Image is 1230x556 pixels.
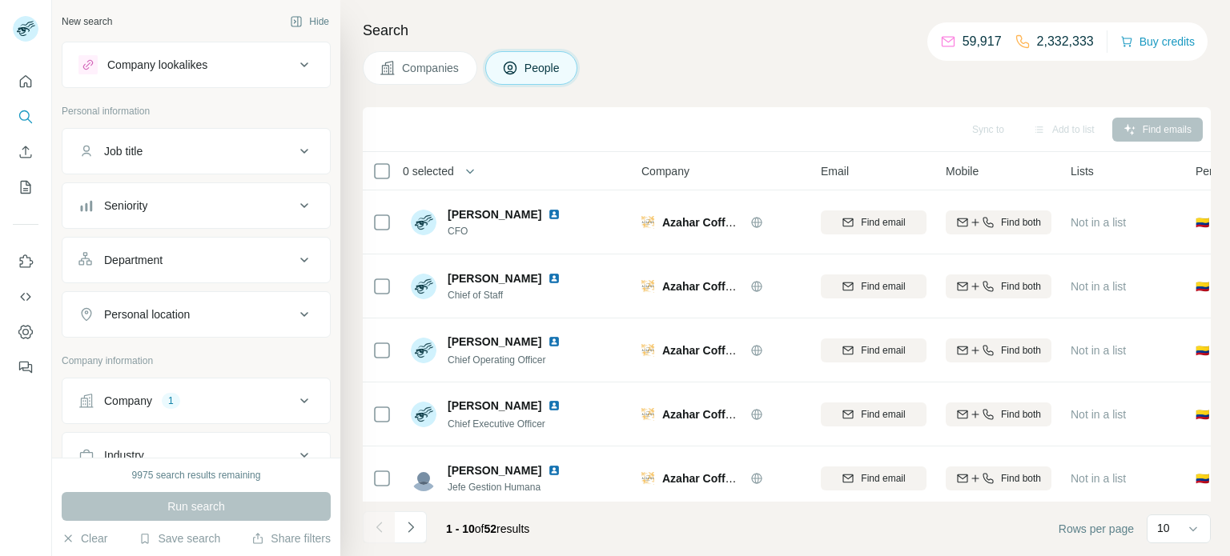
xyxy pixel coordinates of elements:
span: Find email [861,215,905,230]
button: Seniority [62,186,330,225]
div: Department [104,252,163,268]
button: Feedback [13,353,38,382]
span: Company [641,163,689,179]
span: Chief of Staff [448,288,567,302]
span: results [446,522,529,535]
button: Use Surfe API [13,282,38,311]
span: Chief Executive Officer [448,418,545,430]
img: Logo of Azahar Coffee Company [641,216,654,229]
button: Department [62,241,330,279]
span: Find email [861,279,905,294]
span: Mobile [946,163,979,179]
button: Find both [946,402,1051,426]
button: Navigate to next page [395,511,427,543]
button: Find email [821,402,927,426]
div: New search [62,14,112,29]
button: Hide [279,10,340,34]
span: [PERSON_NAME] [448,462,541,478]
button: Find both [946,338,1051,362]
button: Share filters [251,530,331,546]
img: Logo of Azahar Coffee Company [641,472,654,485]
span: 🇨🇴 [1196,470,1209,486]
span: [PERSON_NAME] [448,270,541,286]
button: Job title [62,132,330,170]
span: Lists [1071,163,1094,179]
div: Company [104,393,152,409]
span: Find both [1001,215,1041,230]
div: 9975 search results remaining [132,468,261,482]
span: Not in a list [1071,472,1126,485]
span: Azahar Coffee Company [662,216,792,229]
span: Find both [1001,279,1041,294]
img: Avatar [411,210,436,235]
span: 🇨🇴 [1196,342,1209,358]
img: LinkedIn logo [548,464,561,477]
span: [PERSON_NAME] [448,206,541,222]
button: Find email [821,210,927,234]
span: Azahar Coffee Company [662,280,792,293]
button: Find both [946,210,1051,234]
button: Find both [946,466,1051,490]
img: Avatar [411,338,436,363]
div: Seniority [104,198,147,214]
span: [PERSON_NAME] [448,398,541,414]
div: Company lookalikes [107,57,207,73]
span: [PERSON_NAME] [448,334,541,350]
img: Logo of Azahar Coffee Company [641,344,654,357]
button: Enrich CSV [13,138,38,166]
span: Find both [1001,343,1041,358]
span: of [475,522,484,535]
span: 0 selected [403,163,454,179]
span: Find email [861,407,905,422]
button: Find email [821,466,927,490]
button: Find both [946,274,1051,298]
span: Email [821,163,849,179]
span: Rows per page [1059,521,1134,537]
span: CFO [448,224,567,238]
button: Quick start [13,67,38,96]
span: Not in a list [1071,408,1126,421]
span: Not in a list [1071,280,1126,293]
img: LinkedIn logo [548,272,561,285]
div: Job title [104,143,143,159]
div: 1 [162,394,180,408]
span: Azahar Coffee Company [662,344,792,357]
span: Find both [1001,471,1041,486]
img: LinkedIn logo [548,399,561,412]
span: 🇨🇴 [1196,278,1209,294]
div: Industry [104,447,144,463]
p: Personal information [62,104,331,118]
button: Save search [139,530,220,546]
p: 2,332,333 [1037,32,1094,51]
span: Not in a list [1071,344,1126,357]
span: Chief Operating Officer [448,354,546,366]
button: Find email [821,338,927,362]
span: Not in a list [1071,216,1126,229]
div: Personal location [104,306,190,322]
button: Personal location [62,295,330,334]
p: Company information [62,354,331,368]
p: 10 [1157,520,1170,536]
span: 🇨🇴 [1196,214,1209,230]
span: Find email [861,471,905,486]
span: Azahar Coffee Company [662,408,792,421]
h4: Search [363,19,1211,42]
button: Use Surfe on LinkedIn [13,247,38,276]
span: 1 - 10 [446,522,475,535]
span: Companies [402,60,460,76]
span: Find email [861,343,905,358]
button: Buy credits [1120,30,1195,53]
img: LinkedIn logo [548,335,561,348]
button: Industry [62,436,330,474]
button: Clear [62,530,107,546]
button: Company lookalikes [62,46,330,84]
button: Company1 [62,382,330,420]
span: Azahar Coffee Company [662,472,792,485]
img: Avatar [411,402,436,427]
button: My lists [13,173,38,202]
span: People [525,60,561,76]
span: 52 [484,522,497,535]
span: Find both [1001,407,1041,422]
img: Avatar [411,274,436,299]
img: Logo of Azahar Coffee Company [641,280,654,293]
